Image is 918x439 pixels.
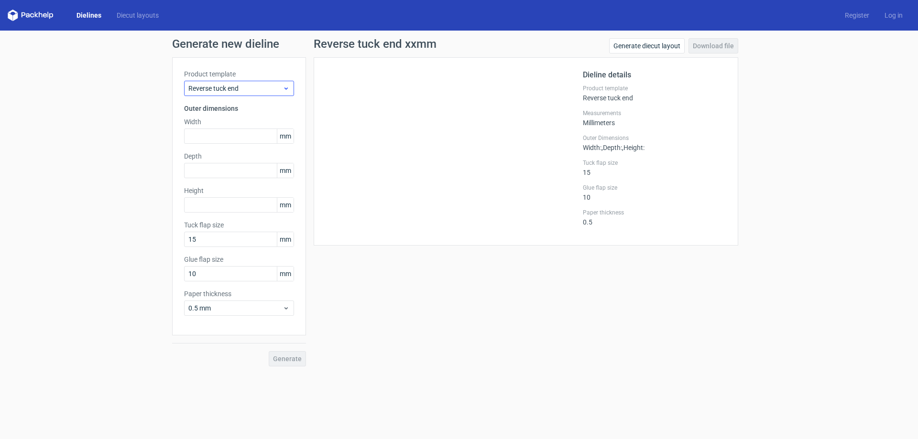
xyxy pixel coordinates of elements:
[184,220,294,230] label: Tuck flap size
[277,198,294,212] span: mm
[583,109,726,117] label: Measurements
[314,38,437,50] h1: Reverse tuck end xxmm
[277,163,294,178] span: mm
[184,151,294,161] label: Depth
[277,267,294,281] span: mm
[184,255,294,264] label: Glue flap size
[609,38,685,54] a: Generate diecut layout
[69,11,109,20] a: Dielines
[583,144,601,151] span: Width :
[583,209,726,216] label: Paper thickness
[277,129,294,143] span: mm
[184,104,294,113] h3: Outer dimensions
[583,159,726,167] label: Tuck flap size
[877,11,910,20] a: Log in
[277,232,294,246] span: mm
[184,117,294,127] label: Width
[188,84,283,93] span: Reverse tuck end
[583,184,726,201] div: 10
[184,186,294,195] label: Height
[601,144,622,151] span: , Depth :
[172,38,746,50] h1: Generate new dieline
[583,134,726,142] label: Outer Dimensions
[622,144,645,151] span: , Height :
[583,69,726,81] h2: Dieline details
[583,159,726,176] div: 15
[583,85,726,92] label: Product template
[583,109,726,127] div: Millimeters
[837,11,877,20] a: Register
[583,209,726,226] div: 0.5
[583,184,726,192] label: Glue flap size
[184,69,294,79] label: Product template
[109,11,166,20] a: Diecut layouts
[583,85,726,102] div: Reverse tuck end
[188,303,283,313] span: 0.5 mm
[184,289,294,299] label: Paper thickness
